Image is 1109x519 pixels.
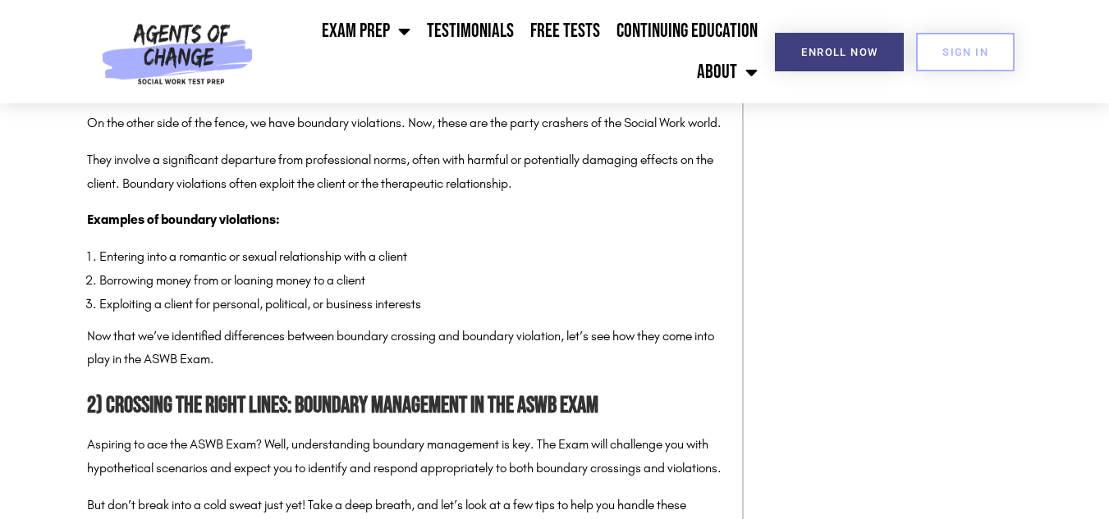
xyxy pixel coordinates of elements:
a: SIGN IN [916,33,1015,71]
h2: 2) Crossing the Right Lines: Boundary Management in the ASWB Exam [87,388,726,425]
li: Entering into a romantic or sexual relationship with a client [99,245,726,269]
li: Borrowing money from or loaning money to a client [99,269,726,293]
a: Continuing Education [608,11,766,52]
a: Exam Prep [314,11,419,52]
nav: Menu [260,11,767,93]
li: Exploiting a client for personal, political, or business interests [99,293,726,316]
a: About [689,52,766,93]
a: Free Tests [522,11,608,52]
strong: Examples of boundary violations: [87,212,280,227]
p: Now that we’ve identified differences between boundary crossing and boundary violation, let’s see... [87,325,726,372]
a: Enroll Now [775,33,904,71]
span: Enroll Now [801,47,878,57]
p: They involve a significant departure from professional norms, often with harmful or potentially d... [87,148,726,196]
span: SIGN IN [942,47,988,57]
p: On the other side of the fence, we have boundary violations. Now, these are the party crashers of... [87,112,726,135]
p: Aspiring to ace the ASWB Exam? Well, understanding boundary management is key. The Exam will chal... [87,433,726,480]
a: Testimonials [419,11,522,52]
